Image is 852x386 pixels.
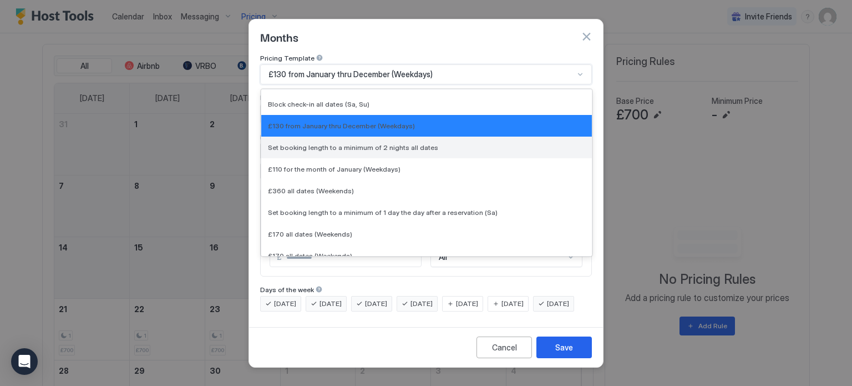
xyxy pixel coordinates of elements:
[555,342,573,353] div: Save
[268,229,352,238] span: £170 all dates (Weekends)
[476,337,532,358] button: Cancel
[268,186,354,194] span: £360 all dates (Weekends)
[11,348,38,375] div: Open Intercom Messenger
[456,299,478,309] span: [DATE]
[277,252,282,262] span: £
[268,69,433,79] span: £130 from January thru December (Weekdays)
[439,252,447,262] span: All
[547,299,569,309] span: [DATE]
[268,208,498,216] span: Set booking length to a minimum of 1 day the day after a reservation (Sa)
[410,299,433,309] span: [DATE]
[274,299,296,309] span: [DATE]
[260,93,292,102] span: Rule Type
[260,133,285,141] span: Months
[260,285,314,294] span: Days of the week
[268,251,352,259] span: £170 all dates (Weekends)
[536,337,592,358] button: Save
[268,143,438,151] span: Set booking length to a minimum of 2 nights all dates
[492,342,517,353] div: Cancel
[501,299,524,309] span: [DATE]
[260,28,298,45] span: Months
[319,299,342,309] span: [DATE]
[268,99,369,108] span: Block check-in all dates (Sa, Su)
[365,299,387,309] span: [DATE]
[268,121,415,129] span: £130 from January thru December (Weekdays)
[260,54,315,62] span: Pricing Template
[268,164,400,173] span: £110 for the month of January (Weekdays)
[282,248,421,267] input: Input Field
